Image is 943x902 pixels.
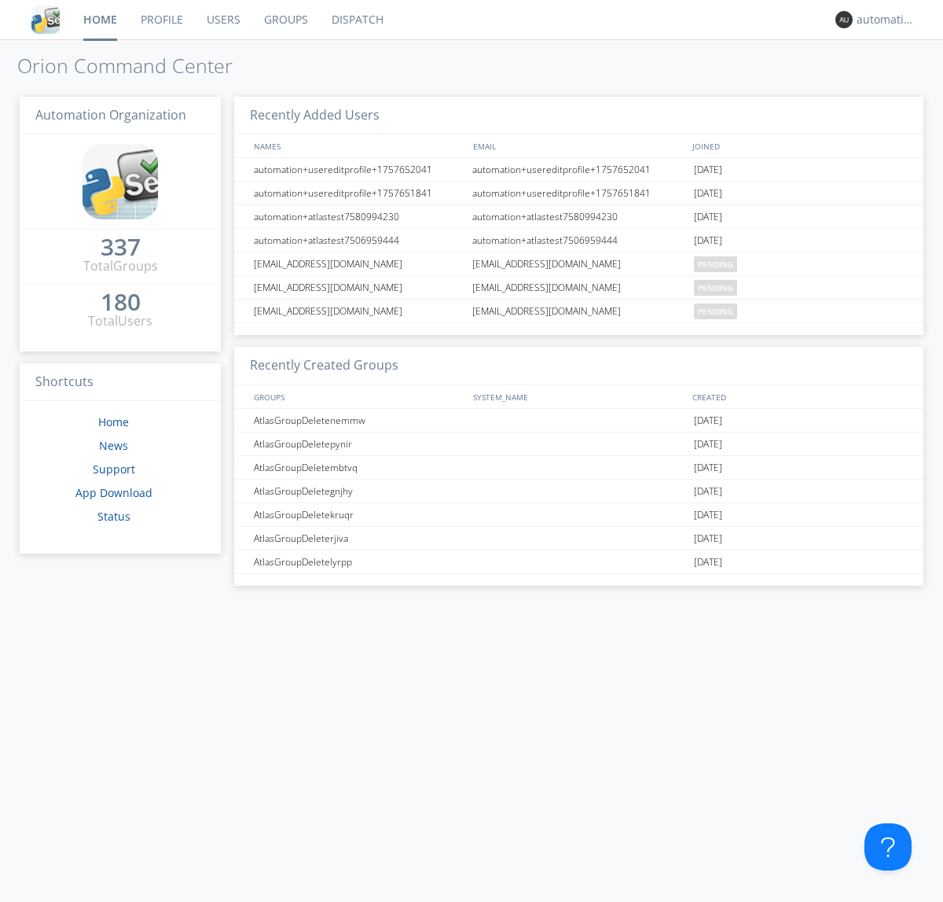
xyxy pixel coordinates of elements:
[234,276,923,300] a: [EMAIL_ADDRESS][DOMAIN_NAME][EMAIL_ADDRESS][DOMAIN_NAME]pending
[20,363,221,402] h3: Shortcuts
[468,158,690,181] div: automation+usereditprofile+1757652041
[694,182,722,205] span: [DATE]
[250,409,468,432] div: AtlasGroupDeletenemmw
[250,503,468,526] div: AtlasGroupDeletekruqr
[250,300,468,322] div: [EMAIL_ADDRESS][DOMAIN_NAME]
[468,300,690,322] div: [EMAIL_ADDRESS][DOMAIN_NAME]
[234,252,923,276] a: [EMAIL_ADDRESS][DOMAIN_NAME][EMAIL_ADDRESS][DOMAIN_NAME]pending
[250,276,468,299] div: [EMAIL_ADDRESS][DOMAIN_NAME]
[694,503,722,527] span: [DATE]
[250,205,468,228] div: automation+atlastest7580994230
[234,527,923,550] a: AtlasGroupDeleterjiva[DATE]
[83,257,158,275] div: Total Groups
[101,239,141,255] div: 337
[101,294,141,310] div: 180
[234,347,923,385] h3: Recently Created Groups
[688,385,908,408] div: CREATED
[694,527,722,550] span: [DATE]
[101,239,141,257] a: 337
[468,205,690,228] div: automation+atlastest7580994230
[234,456,923,480] a: AtlasGroupDeletembtvq[DATE]
[694,280,737,296] span: pending
[694,480,722,503] span: [DATE]
[468,182,690,204] div: automation+usereditprofile+1757651841
[250,252,468,275] div: [EMAIL_ADDRESS][DOMAIN_NAME]
[857,12,915,28] div: automation+atlas0035
[694,256,737,272] span: pending
[234,480,923,503] a: AtlasGroupDeletegnjhy[DATE]
[99,438,128,453] a: News
[835,11,853,28] img: 373638.png
[234,229,923,252] a: automation+atlastest7506959444automation+atlastest7506959444[DATE]
[234,550,923,574] a: AtlasGroupDeletelyrpp[DATE]
[694,550,722,574] span: [DATE]
[694,304,737,319] span: pending
[234,409,923,433] a: AtlasGroupDeletenemmw[DATE]
[234,433,923,456] a: AtlasGroupDeletepynir[DATE]
[83,144,158,219] img: cddb5a64eb264b2086981ab96f4c1ba7
[234,182,923,205] a: automation+usereditprofile+1757651841automation+usereditprofile+1757651841[DATE]
[250,480,468,503] div: AtlasGroupDeletegnjhy
[234,97,923,135] h3: Recently Added Users
[468,276,690,299] div: [EMAIL_ADDRESS][DOMAIN_NAME]
[250,433,468,455] div: AtlasGroupDeletepynir
[35,106,186,123] span: Automation Organization
[101,294,141,312] a: 180
[75,485,152,500] a: App Download
[469,385,688,408] div: SYSTEM_NAME
[694,229,722,252] span: [DATE]
[694,456,722,480] span: [DATE]
[31,6,60,34] img: cddb5a64eb264b2086981ab96f4c1ba7
[97,509,130,524] a: Status
[93,462,135,477] a: Support
[234,158,923,182] a: automation+usereditprofile+1757652041automation+usereditprofile+1757652041[DATE]
[250,158,468,181] div: automation+usereditprofile+1757652041
[250,456,468,479] div: AtlasGroupDeletembtvq
[250,527,468,550] div: AtlasGroupDeleterjiva
[234,300,923,323] a: [EMAIL_ADDRESS][DOMAIN_NAME][EMAIL_ADDRESS][DOMAIN_NAME]pending
[234,503,923,527] a: AtlasGroupDeletekruqr[DATE]
[250,182,468,204] div: automation+usereditprofile+1757651841
[694,158,722,182] span: [DATE]
[88,312,152,330] div: Total Users
[250,229,468,252] div: automation+atlastest7506959444
[469,134,688,157] div: EMAIL
[864,823,912,871] iframe: Toggle Customer Support
[468,252,690,275] div: [EMAIL_ADDRESS][DOMAIN_NAME]
[688,134,908,157] div: JOINED
[468,229,690,252] div: automation+atlastest7506959444
[250,550,468,573] div: AtlasGroupDeletelyrpp
[694,433,722,456] span: [DATE]
[250,134,465,157] div: NAMES
[694,205,722,229] span: [DATE]
[250,385,465,408] div: GROUPS
[694,409,722,433] span: [DATE]
[234,205,923,229] a: automation+atlastest7580994230automation+atlastest7580994230[DATE]
[98,414,129,429] a: Home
